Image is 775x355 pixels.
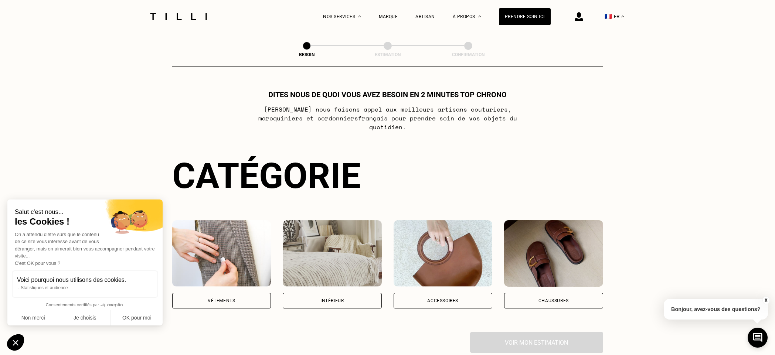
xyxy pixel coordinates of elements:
div: Catégorie [172,155,603,197]
a: Prendre soin ici [499,8,551,25]
img: Intérieur [283,220,382,287]
a: Marque [379,14,398,19]
p: [PERSON_NAME] nous faisons appel aux meilleurs artisans couturiers , maroquiniers et cordonniers ... [241,105,534,132]
span: 🇫🇷 [605,13,612,20]
p: Bonjour, avez-vous des questions? [664,299,768,320]
div: Chaussures [538,298,569,303]
img: icône connexion [575,12,583,21]
div: Intérieur [320,298,344,303]
a: Artisan [415,14,435,19]
img: menu déroulant [621,16,624,17]
div: Vêtements [208,298,235,303]
img: Chaussures [504,220,603,287]
img: Menu déroulant à propos [478,16,481,17]
button: X [762,296,769,304]
div: Confirmation [431,52,505,57]
img: Vêtements [172,220,271,287]
img: Menu déroulant [358,16,361,17]
img: Accessoires [394,220,493,287]
h1: Dites nous de quoi vous avez besoin en 2 minutes top chrono [268,90,507,99]
div: Accessoires [427,298,458,303]
div: Besoin [270,52,344,57]
img: Logo du service de couturière Tilli [147,13,210,20]
div: Estimation [351,52,425,57]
